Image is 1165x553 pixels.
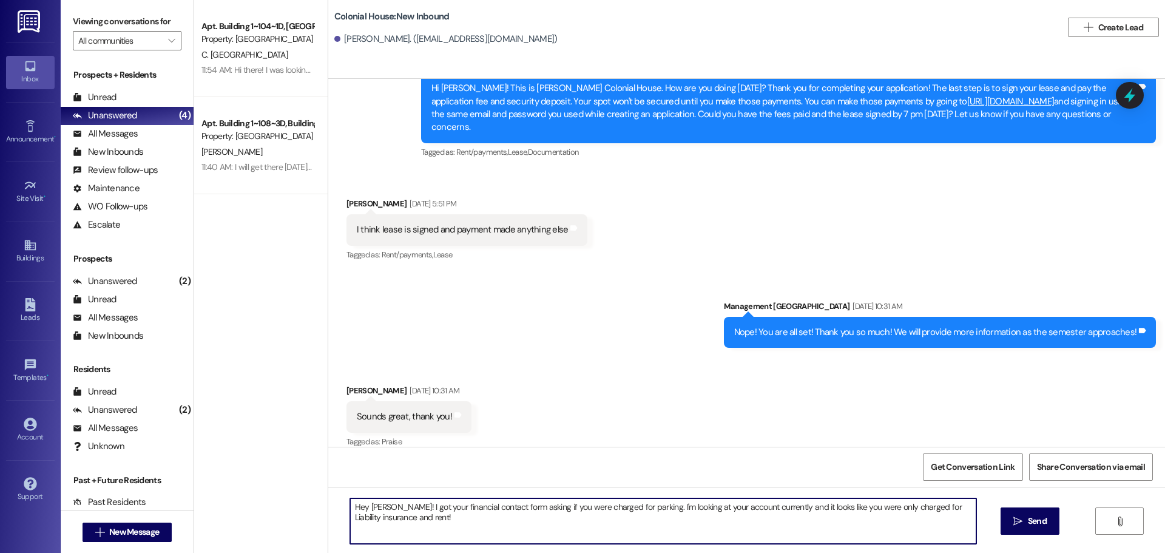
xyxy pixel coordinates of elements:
span: Send [1028,515,1047,528]
a: Inbox [6,56,55,89]
div: (2) [176,401,194,419]
label: Viewing conversations for [73,12,181,31]
i:  [168,36,175,46]
div: (4) [176,106,194,125]
a: Leads [6,294,55,327]
div: Unread [73,385,116,398]
div: Hi [PERSON_NAME]! This is [PERSON_NAME] Colonial House. How are you doing [DATE]? Thank you for c... [431,82,1136,134]
button: New Message [83,523,172,542]
div: Tagged as: [346,433,471,450]
button: Send [1001,507,1059,535]
div: [PERSON_NAME] [346,197,588,214]
button: Get Conversation Link [923,453,1022,481]
div: Nope! You are all set! Thank you so much! We will provide more information as the semester approa... [734,326,1137,339]
div: Unread [73,91,116,104]
div: (2) [176,272,194,291]
div: Property: [GEOGRAPHIC_DATA] [201,33,314,46]
div: [PERSON_NAME]. ([EMAIL_ADDRESS][DOMAIN_NAME]) [334,33,558,46]
span: Create Lead [1098,21,1143,34]
div: Apt. Building 1~108~3D, Building [GEOGRAPHIC_DATA] [201,117,314,130]
div: Management [GEOGRAPHIC_DATA] [724,300,1157,317]
div: Property: [GEOGRAPHIC_DATA] [201,130,314,143]
div: Apt. Building 1~104~1D, [GEOGRAPHIC_DATA] [201,20,314,33]
div: [DATE] 5:51 PM [407,197,456,210]
span: C. [GEOGRAPHIC_DATA] [201,49,288,60]
div: Review follow-ups [73,164,158,177]
div: All Messages [73,422,138,435]
div: [PERSON_NAME] [346,384,471,401]
a: Site Visit • [6,175,55,208]
div: Past Residents [73,496,146,509]
span: • [44,192,46,201]
div: [DATE] 10:31 AM [849,300,902,313]
span: Lease , [508,147,528,157]
button: Create Lead [1068,18,1159,37]
div: Sounds great, thank you! [357,410,452,423]
span: New Message [109,526,159,538]
b: Colonial House: New Inbound [334,10,450,23]
a: Buildings [6,235,55,268]
span: Rent/payments , [456,147,508,157]
span: Share Conversation via email [1037,461,1145,473]
span: Documentation [528,147,579,157]
div: 11:54 AM: Hi there! I was looking on my account and I was wondering if the payment I owe is the t... [201,64,1022,75]
div: Unanswered [73,109,137,122]
div: Tagged as: [346,246,588,263]
div: Unknown [73,440,124,453]
a: [URL][DOMAIN_NAME] [967,95,1055,107]
textarea: Hey [PERSON_NAME]! I got your financial contact form asking if you were charged for parking. I'm ... [350,498,976,544]
div: Unread [73,293,116,306]
div: WO Follow-ups [73,200,147,213]
span: • [54,133,56,141]
div: New Inbounds [73,330,143,342]
div: Maintenance [73,182,140,195]
div: Past + Future Residents [61,474,194,487]
div: All Messages [73,127,138,140]
i:  [95,528,104,537]
div: Unanswered [73,404,137,416]
button: Share Conversation via email [1029,453,1153,481]
div: New Inbounds [73,146,143,158]
div: Residents [61,363,194,376]
img: ResiDesk Logo [18,10,42,33]
span: • [47,371,49,380]
div: Prospects + Residents [61,69,194,81]
i:  [1115,517,1124,526]
span: Lease [433,249,453,260]
div: Unanswered [73,275,137,288]
i:  [1084,22,1093,32]
a: Support [6,473,55,506]
span: Rent/payments , [382,249,433,260]
div: I think lease is signed and payment made anything else [357,223,569,236]
span: Get Conversation Link [931,461,1015,473]
span: Praise [382,436,402,447]
div: [DATE] 10:31 AM [407,384,459,397]
input: All communities [78,31,162,50]
a: Templates • [6,355,55,387]
div: Escalate [73,219,120,231]
div: Tagged as: [421,143,1156,161]
a: Account [6,414,55,447]
div: All Messages [73,311,138,324]
div: 11:40 AM: I will get there [DATE] night! [201,161,328,172]
div: Prospects [61,253,194,265]
i:  [1013,517,1022,526]
span: [PERSON_NAME] [201,146,262,157]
